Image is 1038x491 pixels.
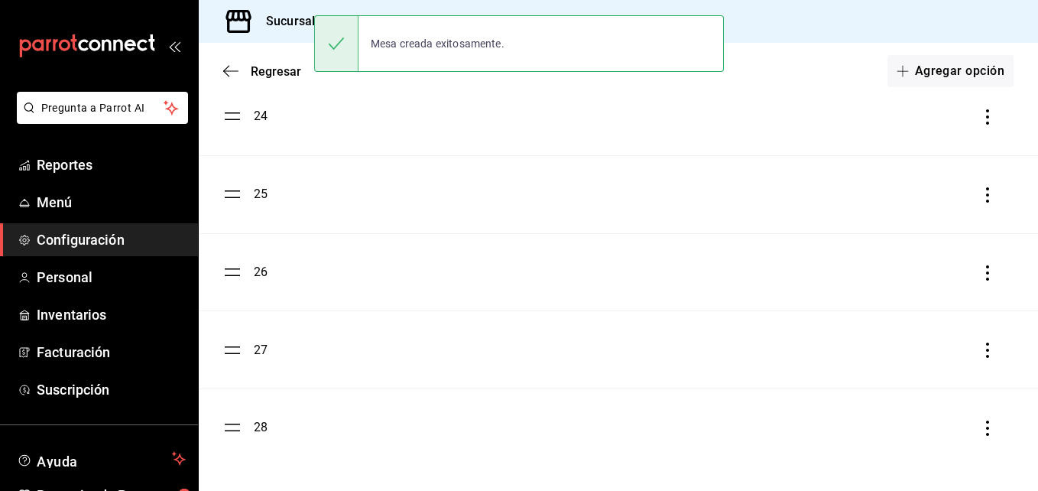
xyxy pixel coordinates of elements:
button: Regresar [223,64,301,79]
button: open_drawer_menu [168,40,180,52]
span: Personal [37,267,186,288]
button: Pregunta a Parrot AI [17,92,188,124]
button: Agregar opción [887,55,1014,87]
span: Ayuda [37,450,166,468]
div: 27 [254,341,268,359]
span: Reportes [37,154,186,175]
a: Pregunta a Parrot AI [11,111,188,127]
span: Suscripción [37,379,186,400]
span: Configuración [37,229,186,250]
div: 26 [254,263,268,281]
span: Regresar [251,64,301,79]
span: Facturación [37,342,186,363]
div: Mesa creada exitosamente. [358,27,517,60]
div: 28 [254,418,268,437]
span: Pregunta a Parrot AI [41,100,164,116]
div: 24 [254,107,268,125]
h3: Sucursal: Urban Wings (Divisoria) [254,12,453,31]
span: Inventarios [37,304,186,325]
span: Menú [37,192,186,213]
div: 25 [254,185,268,203]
